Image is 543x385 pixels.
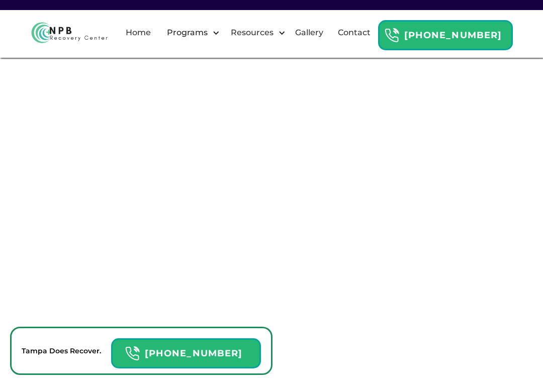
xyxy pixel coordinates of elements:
[145,348,242,359] strong: [PHONE_NUMBER]
[111,333,261,368] a: Header Calendar Icons[PHONE_NUMBER]
[332,17,377,49] a: Contact
[125,346,140,361] img: Header Calendar Icons
[120,17,157,49] a: Home
[384,28,399,43] img: Header Calendar Icons
[22,345,101,357] p: Tampa Does Recover.
[404,30,502,41] strong: [PHONE_NUMBER]
[228,27,276,39] div: Resources
[378,15,513,50] a: Header Calendar Icons[PHONE_NUMBER]
[164,27,210,39] div: Programs
[289,17,329,49] a: Gallery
